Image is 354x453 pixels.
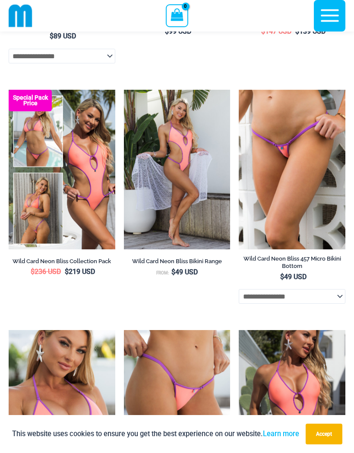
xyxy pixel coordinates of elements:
h2: Wild Card Neon Bliss Collection Pack [9,258,115,265]
span: $ [31,267,35,276]
b: Special Pack Price [9,95,52,106]
bdi: 49 USD [171,268,198,276]
p: This website uses cookies to ensure you get the best experience on our website. [12,428,299,440]
a: Wild Card Neon Bliss 312 Top 01Wild Card Neon Bliss 819 One Piece St Martin 5996 Sarong 04Wild Ca... [124,90,231,249]
span: From: [156,271,169,275]
a: View Shopping Cart, empty [166,4,188,27]
button: Accept [306,424,342,444]
a: Wild Card Neon Bliss Collection Pack [9,258,115,268]
a: Wild Card Neon Bliss Bikini Range [124,258,231,268]
a: Collection Pack (7) Collection Pack B (1)Collection Pack B (1) [9,90,115,249]
span: $ [280,273,284,281]
img: Wild Card Neon Bliss 312 Top 457 Micro 04 [239,90,345,249]
a: Wild Card Neon Bliss 312 Top 457 Micro 04Wild Card Neon Bliss 312 Top 457 Micro 05Wild Card Neon ... [239,90,345,249]
span: $ [50,32,54,40]
img: cropped mm emblem [9,4,32,28]
img: Wild Card Neon Bliss 312 Top 01 [124,90,231,249]
h2: Wild Card Neon Bliss 457 Micro Bikini Bottom [239,255,345,270]
bdi: 49 USD [280,273,307,281]
a: Learn more [263,430,299,438]
span: $ [171,268,175,276]
img: Collection Pack (7) [9,90,115,249]
a: Wild Card Neon Bliss 457 Micro Bikini Bottom [239,255,345,273]
bdi: 236 USD [31,267,61,276]
h2: Wild Card Neon Bliss Bikini Range [124,258,231,265]
bdi: 89 USD [50,32,76,40]
span: $ [65,267,69,276]
bdi: 219 USD [65,267,95,276]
